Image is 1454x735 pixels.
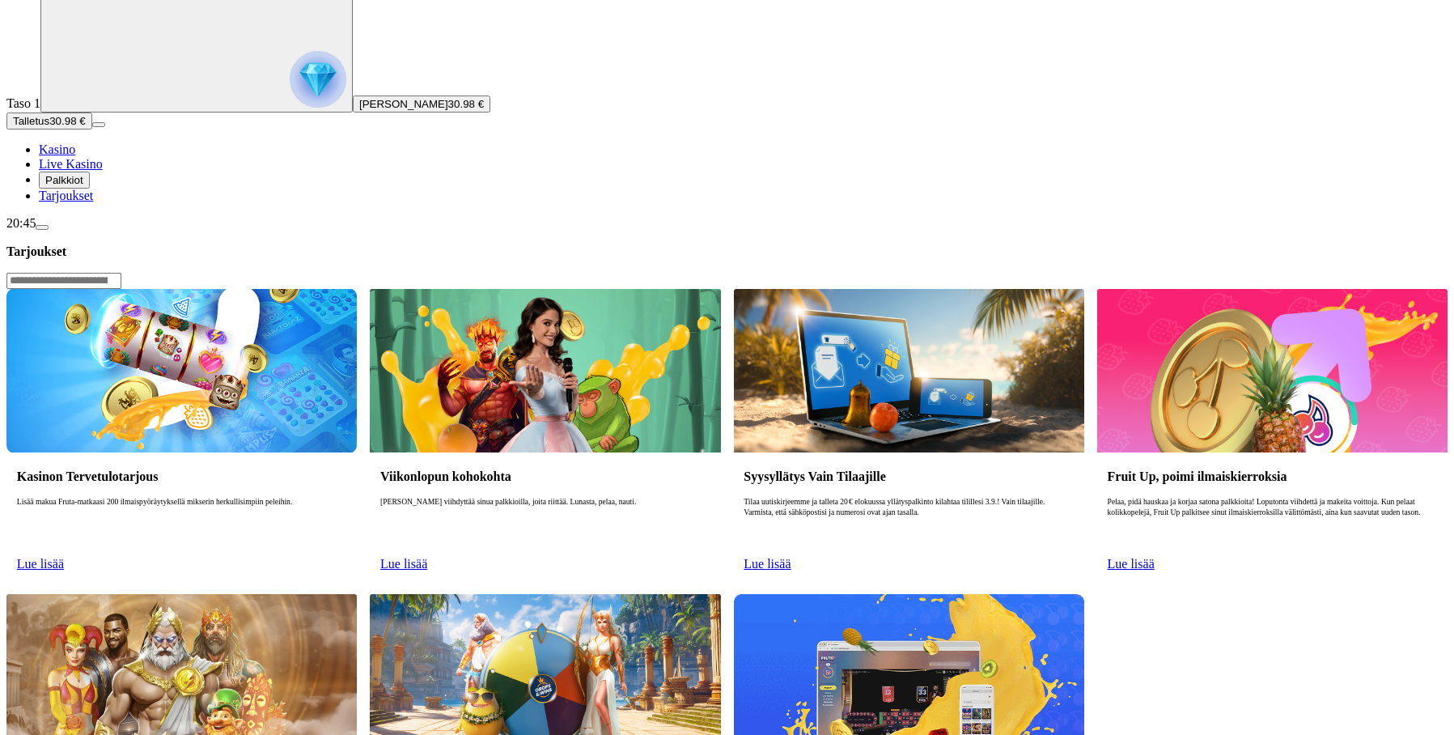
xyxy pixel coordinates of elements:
a: Lue lisää [17,557,64,571]
button: Talletusplus icon30.98 € [6,113,92,130]
nav: Main menu [6,142,1448,203]
span: 30.98 € [49,115,85,127]
a: Tarjoukset [39,189,93,202]
img: Kasinon Tervetulotarjous [6,289,357,452]
img: reward progress [290,51,346,108]
button: menu [36,225,49,230]
span: Palkkiot [45,174,83,186]
button: menu [92,122,105,127]
h3: Tarjoukset [6,244,1448,259]
h3: Viikonlopun kohokohta [380,469,710,484]
span: [PERSON_NAME] [359,98,448,110]
img: Viikonlopun kohokohta [370,289,720,452]
button: Palkkiot [39,172,90,189]
span: 30.98 € [448,98,484,110]
p: Tilaa uutiskirjeemme ja talleta 20 € elokuussa yllätyspalkinto kilahtaa tilillesi 3.9.! Vain tila... [744,497,1074,549]
span: 20:45 [6,216,36,230]
a: Kasino [39,142,75,156]
span: Talletus [13,115,49,127]
h3: Syysyllätys Vain Tilaajille [744,469,1074,484]
img: Fruit Up, poimi ilmaiskierroksia [1097,289,1448,452]
p: Pelaa, pidä hauskaa ja korjaa satona palkkioita! Loputonta viihdettä ja makeita voittoja. Kun pel... [1108,497,1438,549]
input: Search [6,273,121,289]
a: Lue lisää [1108,557,1155,571]
h3: Kasinon Tervetulotarjous [17,469,347,484]
p: Lisää makua Fruta-matkaasi 200 ilmaispyöräytyksellä mikserin herkullisimpiin peleihin. [17,497,347,549]
a: Lue lisää [744,557,791,571]
img: Syysyllätys Vain Tilaajille [734,289,1084,452]
button: [PERSON_NAME]30.98 € [353,96,490,113]
h3: Fruit Up, poimi ilmaiskierroksia [1108,469,1438,484]
span: Taso 1 [6,96,40,110]
a: Lue lisää [380,557,427,571]
a: Live Kasino [39,157,103,171]
p: [PERSON_NAME] viihdyttää sinua palkkioilla, joita riittää. Lunasta, pelaa, nauti. [380,497,710,549]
